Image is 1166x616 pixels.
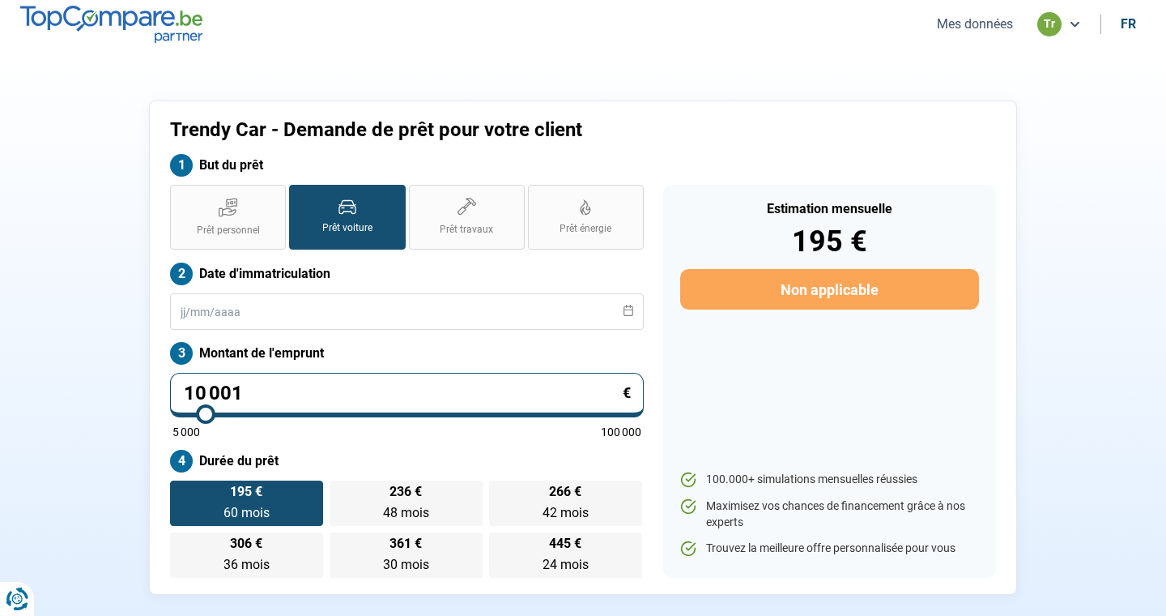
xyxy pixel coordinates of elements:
button: Non applicable [680,269,979,310]
span: 42 mois [543,505,589,520]
span: 236 € [389,486,422,498]
span: 266 € [549,486,581,498]
label: Date d'immatriculation [170,263,644,285]
span: 445 € [549,537,581,550]
h1: Trendy Car - Demande de prêt pour votre client [170,118,785,142]
span: Prêt travaux [440,223,493,237]
span: 5 000 [172,426,200,438]
span: € [623,386,631,400]
div: fr [1121,16,1136,32]
span: 36 mois [223,557,270,572]
li: 100.000+ simulations mensuelles réussies [680,472,979,488]
label: Montant de l'emprunt [170,342,644,365]
span: Prêt personnel [197,224,260,237]
span: 24 mois [543,557,589,572]
input: jj/mm/aaaa [170,293,644,330]
button: Mes données [932,15,1018,32]
span: 30 mois [383,557,429,572]
span: Prêt voiture [322,221,372,235]
span: 60 mois [223,505,270,520]
div: Estimation mensuelle [680,203,979,216]
span: 195 € [230,486,262,498]
span: Prêt énergie [560,222,611,236]
label: Durée du prêt [170,450,644,473]
span: 48 mois [383,505,429,520]
span: 306 € [230,537,262,550]
div: 195 € [680,227,979,256]
img: TopCompare.be [20,6,202,42]
li: Trouvez la meilleure offre personnalisée pour vous [680,541,979,557]
span: 361 € [389,537,422,550]
li: Maximisez vos chances de financement grâce à nos experts [680,498,979,530]
span: 100 000 [601,426,641,438]
label: But du prêt [170,154,644,177]
div: tr [1037,12,1062,36]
